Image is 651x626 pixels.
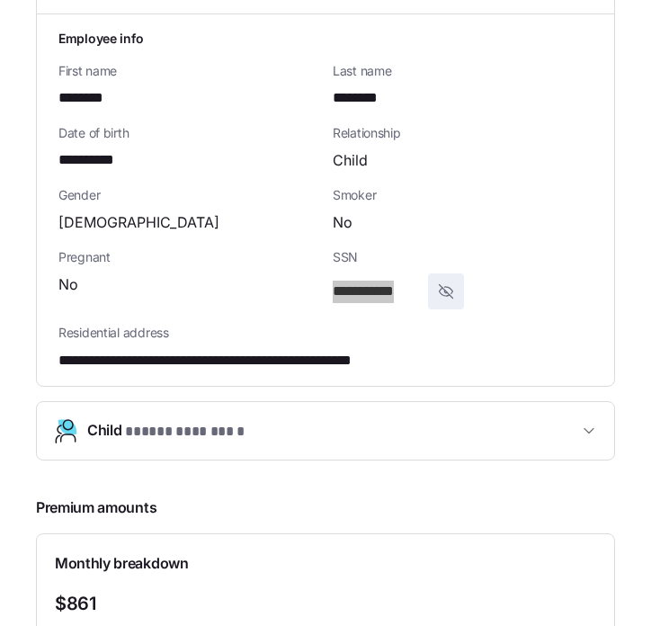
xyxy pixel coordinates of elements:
span: Smoker [333,186,593,204]
span: SSN [333,248,593,266]
span: Premium amounts [36,496,615,519]
span: Relationship [333,124,593,142]
span: $861 [55,589,133,619]
span: [DEMOGRAPHIC_DATA] [58,211,219,234]
span: Date of birth [58,124,318,142]
span: Residential address [58,324,593,342]
span: First name [58,62,318,80]
span: Pregnant [58,248,318,266]
span: Last name [333,62,593,80]
span: Child [333,149,368,172]
span: Gender [58,186,318,204]
h1: Employee info [58,29,593,48]
span: Monthly breakdown [55,552,189,575]
span: No [333,211,352,234]
span: No [58,273,78,296]
span: Child [87,419,246,443]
